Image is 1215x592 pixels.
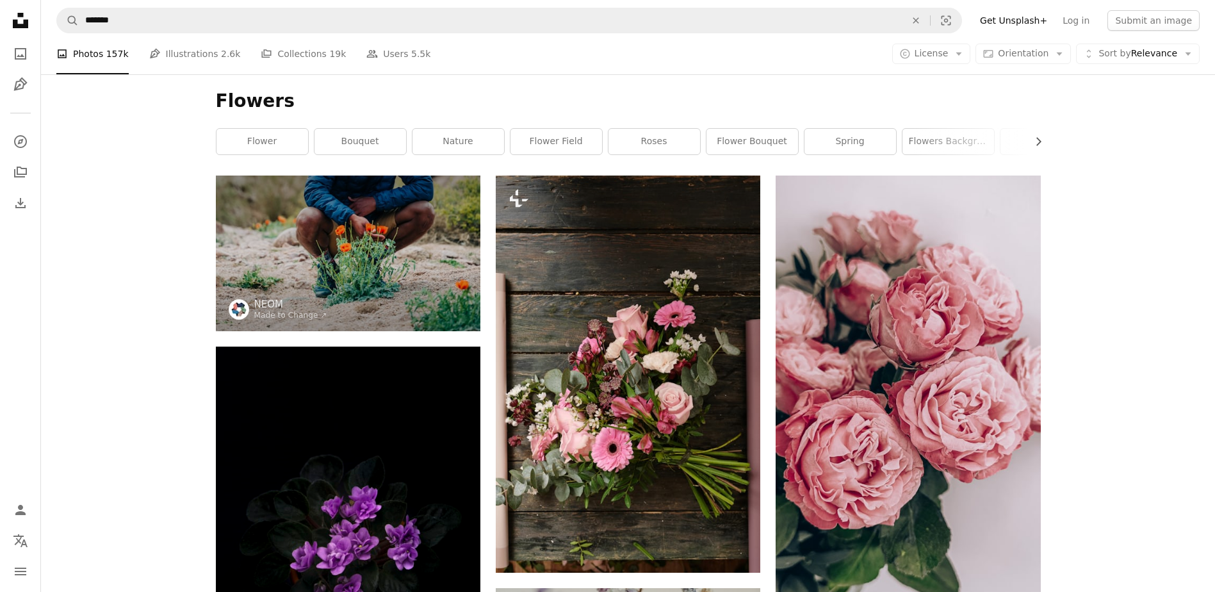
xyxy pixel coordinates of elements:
[608,129,700,154] a: roses
[216,176,480,331] img: a man kneeling down in a field of orange flowers
[975,44,1071,64] button: Orientation
[931,8,961,33] button: Visual search
[1098,48,1130,58] span: Sort by
[1055,10,1097,31] a: Log in
[216,90,1041,113] h1: Flowers
[8,190,33,216] a: Download History
[902,8,930,33] button: Clear
[254,298,327,311] a: NEOM
[216,247,480,259] a: a man kneeling down in a field of orange flowers
[8,129,33,154] a: Explore
[216,129,308,154] a: flower
[329,47,346,61] span: 19k
[314,129,406,154] a: bouquet
[229,299,249,320] img: Go to NEOM's profile
[56,8,962,33] form: Find visuals sitewide
[149,33,241,74] a: Illustrations 2.6k
[915,48,949,58] span: License
[261,33,346,74] a: Collections 19k
[412,129,504,154] a: nature
[510,129,602,154] a: flower field
[1027,129,1041,154] button: scroll list to the right
[8,559,33,584] button: Menu
[254,311,327,320] a: Made to Change ↗
[496,368,760,379] a: a bouquet of flowers sitting on top of a wooden table
[998,48,1048,58] span: Orientation
[216,539,480,551] a: closeup photography of purple-petaled flower
[804,129,896,154] a: spring
[411,47,430,61] span: 5.5k
[972,10,1055,31] a: Get Unsplash+
[1098,47,1177,60] span: Relevance
[8,497,33,523] a: Log in / Sign up
[776,405,1040,416] a: pink roses in close up photography
[706,129,798,154] a: flower bouquet
[1000,129,1092,154] a: rose
[8,72,33,97] a: Illustrations
[892,44,971,64] button: License
[366,33,430,74] a: Users 5.5k
[8,41,33,67] a: Photos
[8,528,33,554] button: Language
[496,176,760,573] img: a bouquet of flowers sitting on top of a wooden table
[57,8,79,33] button: Search Unsplash
[1107,10,1200,31] button: Submit an image
[1076,44,1200,64] button: Sort byRelevance
[221,47,240,61] span: 2.6k
[8,160,33,185] a: Collections
[902,129,994,154] a: flowers background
